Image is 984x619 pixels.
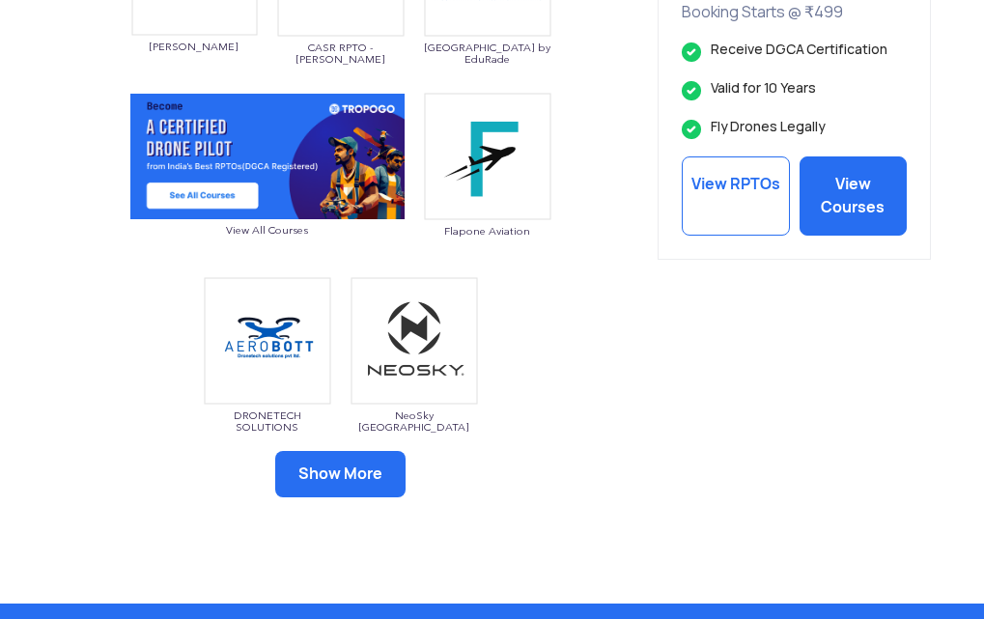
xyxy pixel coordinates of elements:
button: Show More [275,451,406,497]
span: View All Courses [130,224,405,236]
span: [GEOGRAPHIC_DATA] by EduRade [424,42,551,65]
img: img_neosky.png [351,277,478,405]
a: View Courses [800,156,908,236]
img: ic_tgcourse.png [130,94,405,219]
a: View All Courses [130,147,405,236]
img: bg_droneteech.png [204,277,331,405]
span: DRONETECH SOLUTIONS [204,409,331,433]
li: Valid for 10 Years [682,79,907,98]
li: Fly Drones Legally [682,118,907,136]
li: Receive DGCA Certification [682,41,907,59]
img: bg_flapone.png [424,93,551,220]
span: NeoSky [GEOGRAPHIC_DATA] [351,409,478,433]
span: CASR RPTO - [PERSON_NAME] [277,42,405,65]
span: Flapone Aviation [424,225,551,237]
a: View RPTOs [682,156,790,236]
a: DRONETECH SOLUTIONS [204,331,331,433]
span: [PERSON_NAME] [130,41,258,52]
a: NeoSky [GEOGRAPHIC_DATA] [351,331,478,433]
a: Flapone Aviation [424,147,551,237]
